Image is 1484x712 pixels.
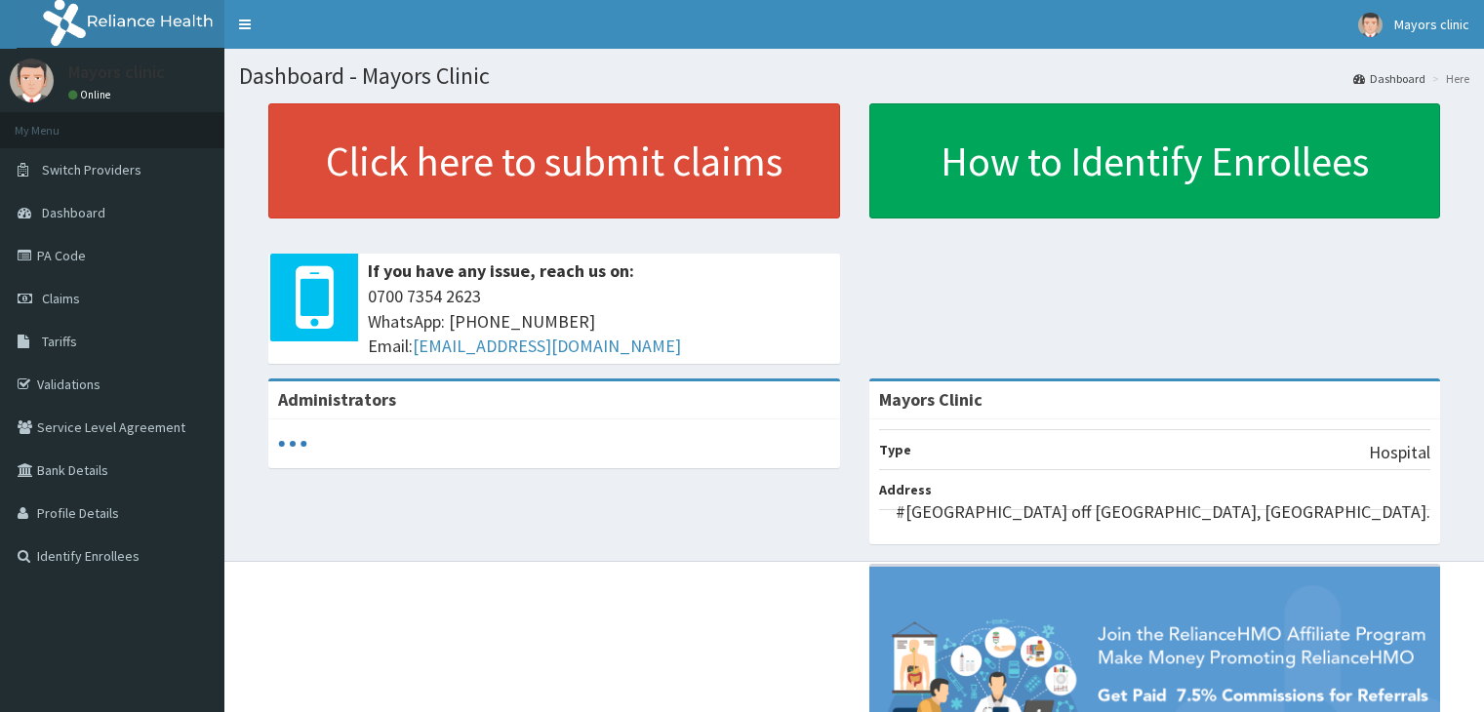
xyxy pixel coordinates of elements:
h1: Dashboard - Mayors Clinic [239,63,1469,89]
span: 0700 7354 2623 WhatsApp: [PHONE_NUMBER] Email: [368,284,830,359]
b: Address [879,481,932,498]
a: How to Identify Enrollees [869,103,1441,218]
a: Dashboard [1353,70,1425,87]
b: Type [879,441,911,458]
img: User Image [1358,13,1383,37]
li: Here [1427,70,1469,87]
p: Hospital [1369,440,1430,465]
a: Click here to submit claims [268,103,840,218]
span: Claims [42,290,80,307]
b: If you have any issue, reach us on: [368,259,634,282]
p: #[GEOGRAPHIC_DATA] off [GEOGRAPHIC_DATA], [GEOGRAPHIC_DATA]. [896,499,1430,525]
img: User Image [10,59,54,102]
span: Switch Providers [42,161,141,178]
a: Online [68,88,115,101]
b: Administrators [278,388,396,411]
span: Tariffs [42,333,77,350]
svg: audio-loading [278,429,307,458]
strong: Mayors Clinic [879,388,983,411]
span: Dashboard [42,204,105,221]
a: [EMAIL_ADDRESS][DOMAIN_NAME] [413,335,681,357]
p: Mayors clinic [68,63,165,81]
span: Mayors clinic [1394,16,1469,33]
